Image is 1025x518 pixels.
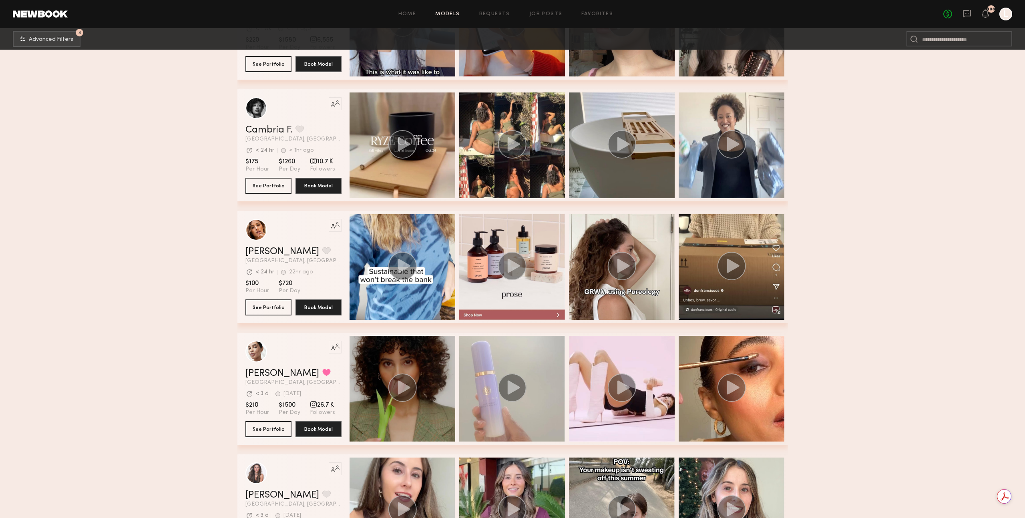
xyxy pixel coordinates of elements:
span: Per Hour [245,409,269,416]
span: Per Day [279,287,300,295]
div: < 24 hr [255,148,274,153]
span: Per Day [279,409,300,416]
button: See Portfolio [245,178,291,194]
a: [PERSON_NAME] [245,490,319,500]
button: Book Model [295,421,342,437]
span: Per Hour [245,287,269,295]
span: $175 [245,158,269,166]
span: $720 [279,279,300,287]
div: < 24 hr [255,269,274,275]
span: $1500 [279,401,300,409]
a: [PERSON_NAME] [245,247,319,257]
span: [GEOGRAPHIC_DATA], [GEOGRAPHIC_DATA] [245,380,342,385]
span: $210 [245,401,269,409]
a: Models [435,12,460,17]
span: Per Hour [245,166,269,173]
button: Book Model [295,299,342,315]
span: 4 [78,31,81,34]
span: 26.7 K [310,401,335,409]
span: Followers [310,409,335,416]
button: See Portfolio [245,299,291,315]
div: < 1hr ago [289,148,314,153]
span: [GEOGRAPHIC_DATA], [GEOGRAPHIC_DATA] [245,502,342,507]
div: 108 [987,7,995,12]
button: See Portfolio [245,56,291,72]
span: [GEOGRAPHIC_DATA], [GEOGRAPHIC_DATA] [245,258,342,264]
div: 22hr ago [289,269,313,275]
a: L [999,8,1012,20]
span: [GEOGRAPHIC_DATA], [GEOGRAPHIC_DATA] [245,137,342,142]
a: Home [398,12,416,17]
a: Cambria F. [245,125,292,135]
button: Book Model [295,178,342,194]
a: Job Posts [529,12,563,17]
a: Requests [479,12,510,17]
a: [PERSON_NAME] [245,369,319,378]
span: Followers [310,166,335,173]
div: < 3 d [255,391,269,397]
span: 10.7 K [310,158,335,166]
button: Book Model [295,56,342,72]
button: 4Advanced Filters [13,31,80,47]
a: Favorites [581,12,613,17]
span: $100 [245,279,269,287]
span: Per Day [279,166,300,173]
div: [DATE] [283,391,301,397]
button: See Portfolio [245,421,291,437]
span: $1260 [279,158,300,166]
span: Advanced Filters [29,37,73,42]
